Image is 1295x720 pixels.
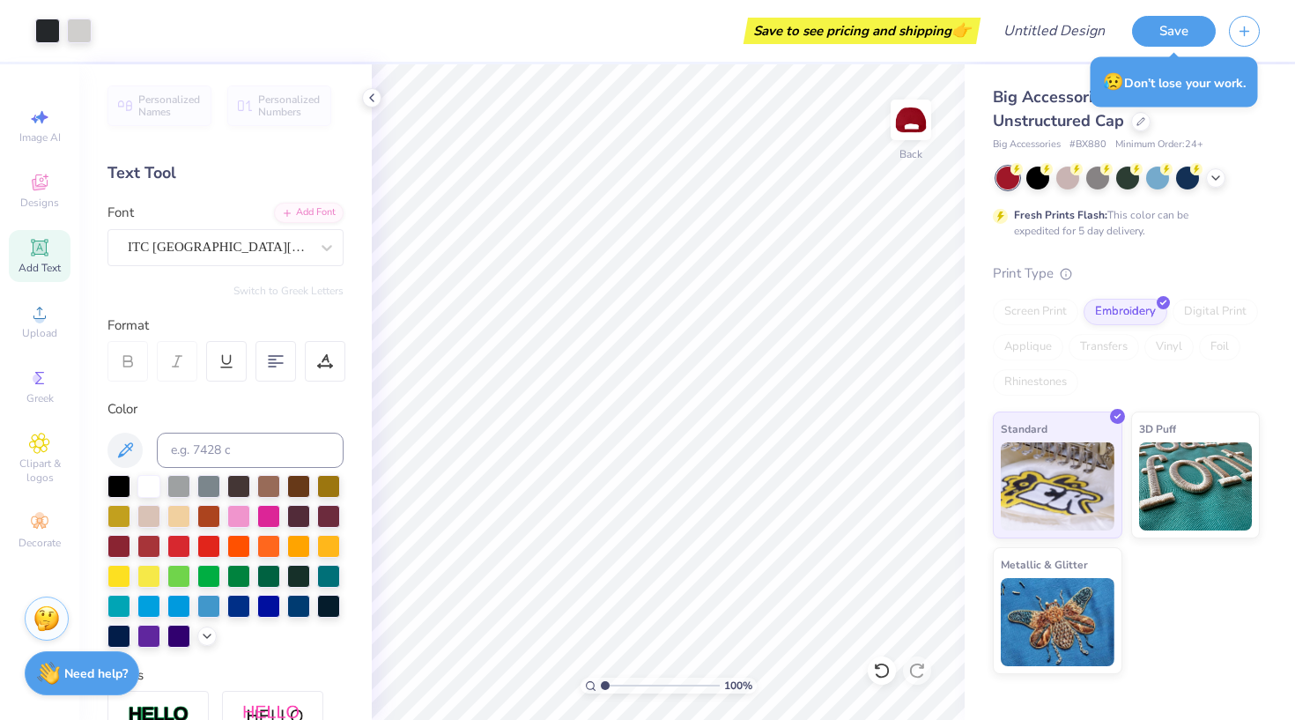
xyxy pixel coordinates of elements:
span: 3D Puff [1139,419,1176,438]
span: Metallic & Glitter [1001,555,1088,574]
div: Color [107,399,344,419]
div: Rhinestones [993,369,1078,396]
button: Save [1132,16,1216,47]
span: # BX880 [1069,137,1106,152]
div: Vinyl [1144,334,1194,360]
div: Applique [993,334,1063,360]
span: Personalized Numbers [258,93,321,118]
span: 👉 [951,19,971,41]
div: Screen Print [993,299,1078,325]
img: Standard [1001,442,1114,531]
div: Format [107,315,345,336]
div: Print Type [993,264,1260,284]
img: 3D Puff [1139,442,1253,531]
span: Personalized Names [138,93,201,118]
span: Designs [20,196,59,210]
div: Styles [107,665,344,686]
span: 😥 [1103,71,1124,93]
div: Save to see pricing and shipping [748,18,976,44]
input: e.g. 7428 c [157,433,344,468]
span: Minimum Order: 24 + [1115,137,1203,152]
strong: Need help? [64,665,128,682]
img: Back [893,102,929,137]
span: Clipart & logos [9,456,70,485]
div: This color can be expedited for 5 day delivery. [1014,207,1231,239]
button: Switch to Greek Letters [233,284,344,298]
div: Back [899,146,922,162]
span: Upload [22,326,57,340]
span: 100 % [724,678,752,694]
div: Embroidery [1084,299,1167,325]
label: Font [107,203,134,223]
div: Foil [1199,334,1240,360]
span: Add Text [18,261,61,275]
div: Text Tool [107,161,344,185]
div: Digital Print [1173,299,1258,325]
div: Don’t lose your work. [1091,57,1258,108]
div: Add Font [274,203,344,223]
span: Big Accessories 6-Panel Twill Unstructured Cap [993,86,1216,131]
span: Greek [26,391,54,405]
strong: Fresh Prints Flash: [1014,208,1107,222]
input: Untitled Design [989,13,1119,48]
span: Image AI [19,130,61,145]
div: Transfers [1069,334,1139,360]
span: Decorate [18,536,61,550]
span: Standard [1001,419,1047,438]
img: Metallic & Glitter [1001,578,1114,666]
span: Big Accessories [993,137,1061,152]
